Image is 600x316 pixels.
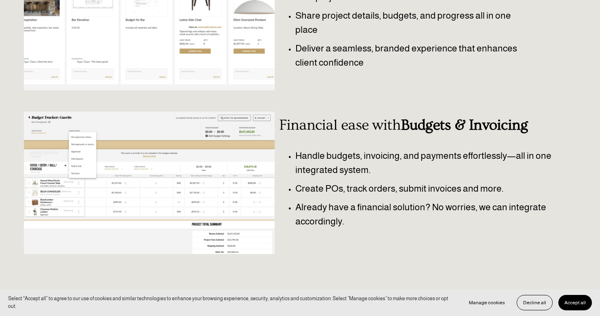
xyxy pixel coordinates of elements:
[295,200,576,228] p: Already have a financial solution? No worries, we can integrate accordingly.
[295,41,530,69] p: Deliver a seamless, branded experience that enhances client confidence
[401,117,528,134] strong: Budgets & Invoicing
[564,300,586,305] span: Accept all
[8,295,455,310] p: Select “Accept all” to agree to our use of cookies and similar technologies to enhance your brows...
[295,181,576,196] p: Create POs, track orders, submit invoices and more.
[279,117,530,134] h3: Financial ease with
[558,295,592,310] button: Accept all
[517,295,553,310] button: Decline all
[469,300,505,305] span: Manage cookies
[463,295,511,310] button: Manage cookies
[295,9,530,36] p: Share project details, budgets, and progress all in one place
[523,300,546,305] span: Decline all
[295,149,576,177] p: Handle budgets, invoicing, and payments effortlessly—all in one integrated system.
